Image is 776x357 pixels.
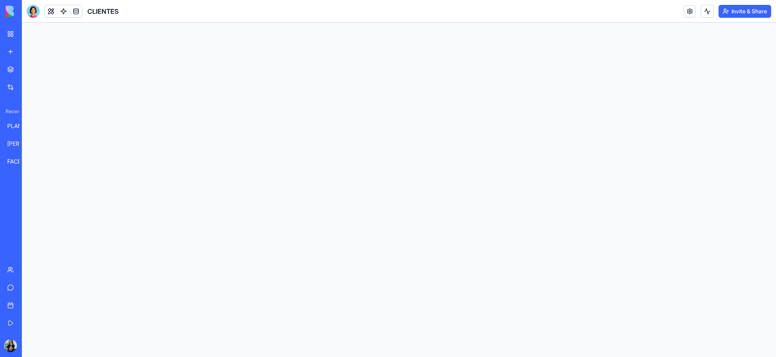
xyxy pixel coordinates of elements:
img: PHOTO-2025-09-15-15-09-07_ggaris.jpg [4,339,17,352]
span: CLIENTES [87,6,119,16]
div: [PERSON_NAME] [7,140,30,148]
div: PLANEACION DE CONTENIDO [7,122,30,130]
a: PLANEACION DE CONTENIDO [2,118,35,134]
img: logo [6,6,56,17]
span: Recent [2,108,19,115]
a: [PERSON_NAME] [2,136,35,152]
button: Invite & Share [719,5,771,18]
a: FACEBOOK RENT [2,153,35,170]
div: FACEBOOK RENT [7,157,30,166]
